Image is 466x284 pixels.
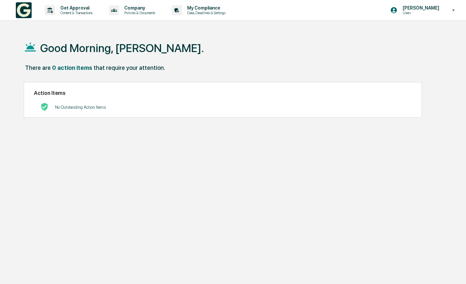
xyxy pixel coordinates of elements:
[55,5,96,11] p: Get Approval
[94,64,165,71] div: that require your attention.
[182,11,229,15] p: Data, Deadlines & Settings
[16,2,32,18] img: logo
[119,5,159,11] p: Company
[182,5,229,11] p: My Compliance
[55,11,96,15] p: Content & Transactions
[34,90,411,96] h2: Action Items
[52,64,92,71] div: 0 action items
[40,42,204,55] h1: Good Morning, [PERSON_NAME].
[25,64,51,71] div: There are
[119,11,159,15] p: Policies & Documents
[41,103,48,111] img: No Actions logo
[397,5,443,11] p: [PERSON_NAME]
[55,105,106,110] p: No Outstanding Action Items
[397,11,443,15] p: Users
